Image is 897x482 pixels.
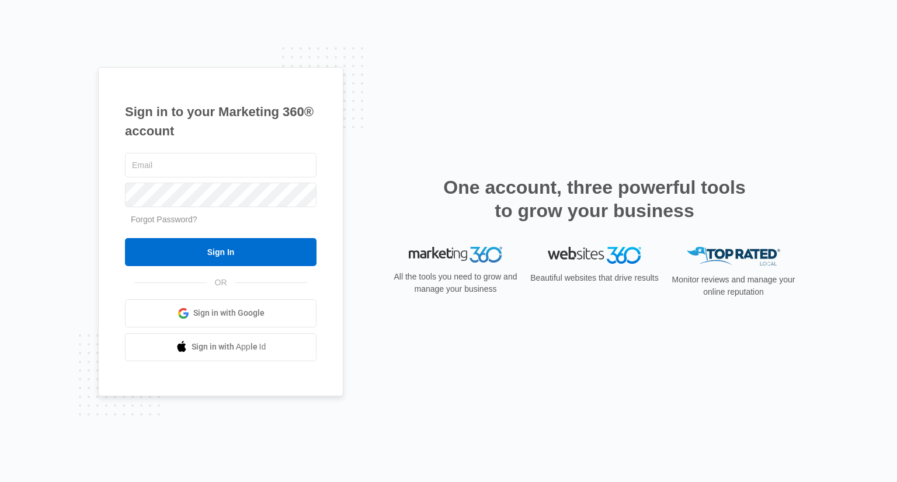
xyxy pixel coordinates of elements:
[125,299,317,327] a: Sign in with Google
[687,247,780,266] img: Top Rated Local
[192,341,266,353] span: Sign in with Apple Id
[390,271,521,295] p: All the tools you need to grow and manage your business
[668,274,799,298] p: Monitor reviews and manage your online reputation
[125,153,317,177] input: Email
[409,247,502,263] img: Marketing 360
[125,102,317,141] h1: Sign in to your Marketing 360® account
[193,307,265,319] span: Sign in with Google
[529,272,660,284] p: Beautiful websites that drive results
[125,333,317,361] a: Sign in with Apple Id
[131,215,197,224] a: Forgot Password?
[207,277,235,289] span: OR
[125,238,317,266] input: Sign In
[548,247,641,264] img: Websites 360
[440,176,749,222] h2: One account, three powerful tools to grow your business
